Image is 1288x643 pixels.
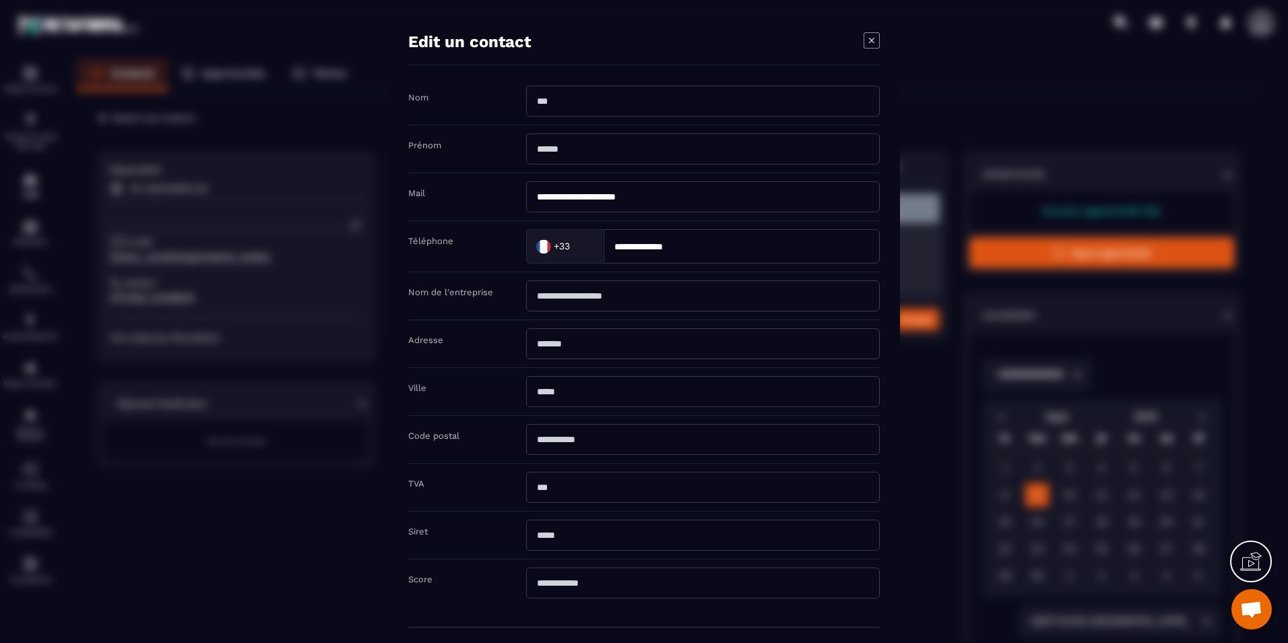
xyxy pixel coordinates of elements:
[408,383,426,393] label: Ville
[408,574,432,584] label: Score
[408,32,531,51] h4: Edit un contact
[554,239,570,253] span: +33
[408,335,443,345] label: Adresse
[1231,589,1272,630] div: Ouvrir le chat
[526,229,604,264] div: Search for option
[408,188,425,198] label: Mail
[408,431,459,441] label: Code postal
[530,233,557,259] img: Country Flag
[408,479,424,489] label: TVA
[408,140,441,150] label: Prénom
[573,236,589,256] input: Search for option
[408,526,428,537] label: Siret
[408,287,493,297] label: Nom de l'entreprise
[408,236,453,246] label: Téléphone
[408,92,428,102] label: Nom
